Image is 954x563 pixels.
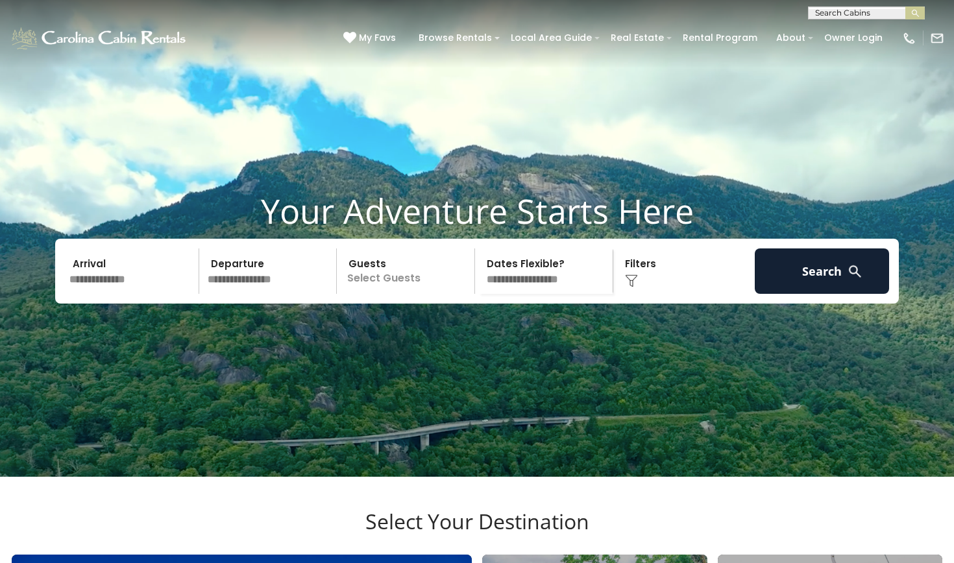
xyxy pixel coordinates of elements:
[676,28,764,48] a: Rental Program
[412,28,498,48] a: Browse Rentals
[604,28,670,48] a: Real Estate
[10,25,190,51] img: White-1-1-2.png
[625,274,638,287] img: filter--v1.png
[10,191,944,231] h1: Your Adventure Starts Here
[930,31,944,45] img: mail-regular-white.png
[755,248,889,294] button: Search
[341,248,474,294] p: Select Guests
[504,28,598,48] a: Local Area Guide
[359,31,396,45] span: My Favs
[770,28,812,48] a: About
[818,28,889,48] a: Owner Login
[902,31,916,45] img: phone-regular-white.png
[847,263,863,280] img: search-regular-white.png
[343,31,399,45] a: My Favs
[10,509,944,555] h3: Select Your Destination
